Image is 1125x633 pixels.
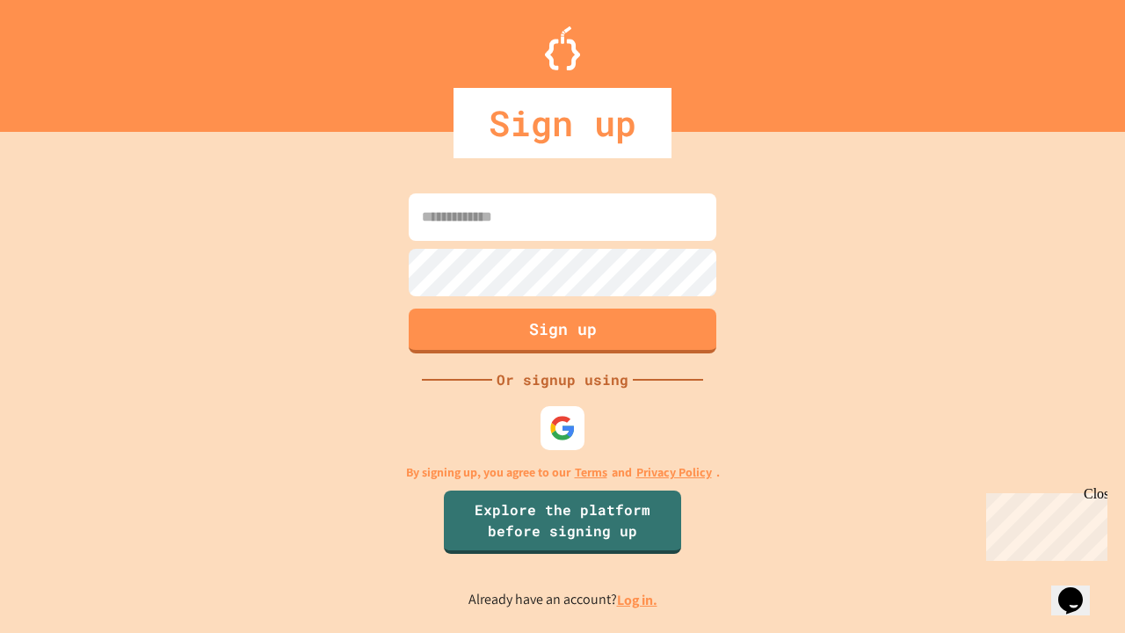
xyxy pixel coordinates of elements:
[979,486,1107,561] iframe: chat widget
[406,463,720,482] p: By signing up, you agree to our and .
[444,491,681,554] a: Explore the platform before signing up
[549,415,576,441] img: google-icon.svg
[636,463,712,482] a: Privacy Policy
[617,591,657,609] a: Log in.
[7,7,121,112] div: Chat with us now!Close
[454,88,671,158] div: Sign up
[492,369,633,390] div: Or signup using
[545,26,580,70] img: Logo.svg
[409,309,716,353] button: Sign up
[575,463,607,482] a: Terms
[1051,563,1107,615] iframe: chat widget
[468,589,657,611] p: Already have an account?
